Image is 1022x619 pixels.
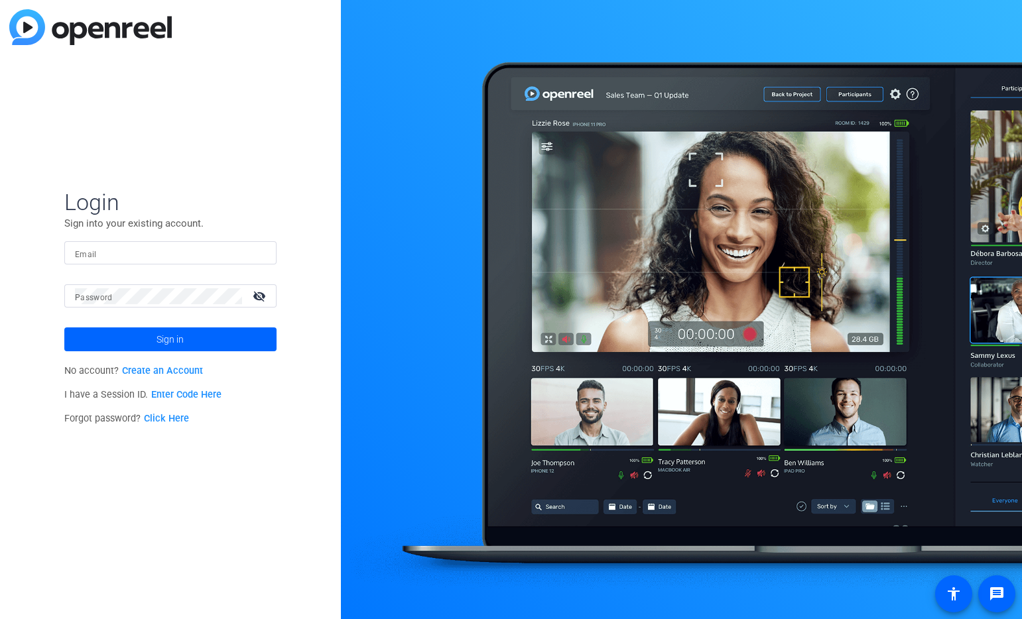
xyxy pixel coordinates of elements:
a: Create an Account [122,365,203,376]
span: Forgot password? [64,413,189,424]
button: Sign in [64,327,277,351]
span: I have a Session ID. [64,389,222,400]
a: Enter Code Here [151,389,222,400]
p: Sign into your existing account. [64,216,277,231]
span: No account? [64,365,203,376]
mat-label: Email [75,250,97,259]
mat-icon: accessibility [946,586,962,602]
input: Enter Email Address [75,245,266,261]
img: blue-gradient.svg [9,9,172,45]
a: Click Here [144,413,189,424]
mat-icon: visibility_off [245,286,277,306]
mat-icon: message [989,586,1005,602]
span: Login [64,188,277,216]
span: Sign in [157,323,184,356]
mat-label: Password [75,293,113,302]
